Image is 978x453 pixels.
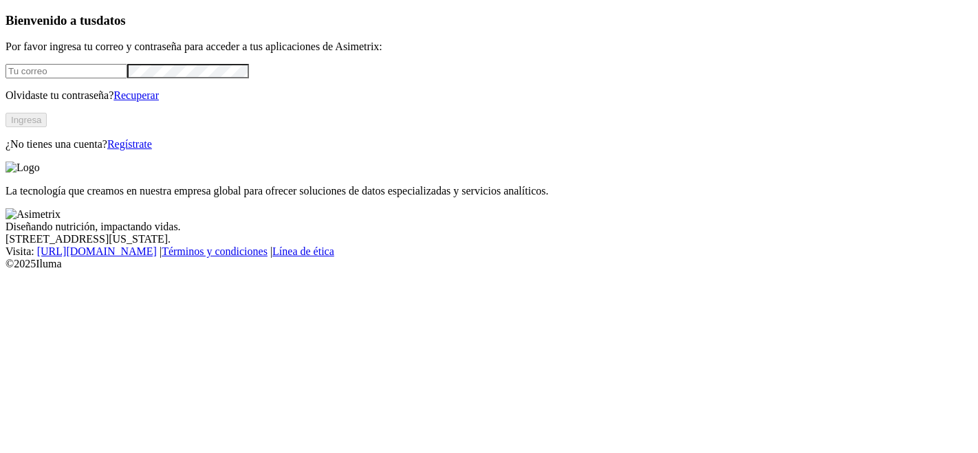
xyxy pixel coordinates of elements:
[6,221,972,233] div: Diseñando nutrición, impactando vidas.
[6,258,972,270] div: © 2025 Iluma
[96,13,126,27] span: datos
[6,64,127,78] input: Tu correo
[6,41,972,53] p: Por favor ingresa tu correo y contraseña para acceder a tus aplicaciones de Asimetrix:
[6,13,972,28] h3: Bienvenido a tus
[6,245,972,258] div: Visita : | |
[272,245,334,257] a: Línea de ética
[113,89,159,101] a: Recuperar
[162,245,268,257] a: Términos y condiciones
[6,138,972,151] p: ¿No tienes una cuenta?
[6,185,972,197] p: La tecnología que creamos en nuestra empresa global para ofrecer soluciones de datos especializad...
[6,208,61,221] img: Asimetrix
[6,162,40,174] img: Logo
[6,233,972,245] div: [STREET_ADDRESS][US_STATE].
[6,89,972,102] p: Olvidaste tu contraseña?
[6,113,47,127] button: Ingresa
[107,138,152,150] a: Regístrate
[37,245,157,257] a: [URL][DOMAIN_NAME]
